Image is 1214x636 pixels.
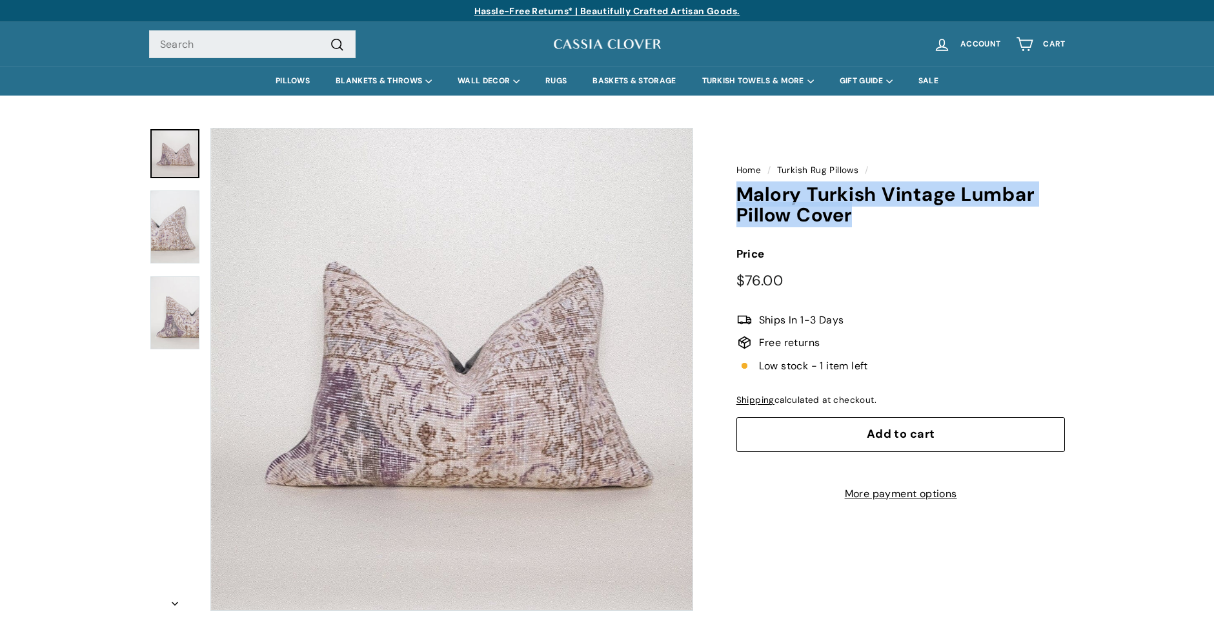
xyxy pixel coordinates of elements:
div: Primary [123,67,1091,96]
a: Cart [1008,25,1073,63]
span: / [764,165,774,176]
a: Malory Turkish Vintage Lumbar Pillow Cover [150,129,199,178]
a: Home [736,165,762,176]
input: Search [149,30,356,59]
a: Shipping [736,395,774,405]
span: Free returns [759,334,820,351]
span: Account [960,40,1000,48]
span: Ships In 1-3 Days [759,312,844,329]
span: / [862,165,871,176]
span: Cart [1043,40,1065,48]
span: $76.00 [736,271,783,290]
a: Malory Turkish Vintage Lumbar Pillow Cover [150,190,199,264]
nav: breadcrumbs [736,163,1066,178]
button: Next [149,588,201,611]
summary: WALL DECOR [445,67,532,96]
a: Account [926,25,1008,63]
a: SALE [905,67,951,96]
img: Malory Turkish Vintage Lumbar Pillow Cover [150,276,199,349]
div: calculated at checkout. [736,393,1066,407]
summary: BLANKETS & THROWS [323,67,445,96]
span: Low stock - 1 item left [759,358,868,374]
a: RUGS [532,67,580,96]
span: Add to cart [867,426,935,442]
a: More payment options [736,486,1066,502]
img: Malory Turkish Vintage Lumbar Pillow Cover [150,190,199,263]
label: Price [736,245,1066,263]
a: PILLOWS [263,67,323,96]
h1: Malory Turkish Vintage Lumbar Pillow Cover [736,184,1066,226]
button: Add to cart [736,417,1066,452]
a: Turkish Rug Pillows [777,165,859,176]
a: BASKETS & STORAGE [580,67,689,96]
summary: GIFT GUIDE [827,67,905,96]
a: Hassle-Free Returns* | Beautifully Crafted Artisan Goods. [474,5,740,17]
a: Malory Turkish Vintage Lumbar Pillow Cover [150,276,199,350]
summary: TURKISH TOWELS & MORE [689,67,827,96]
